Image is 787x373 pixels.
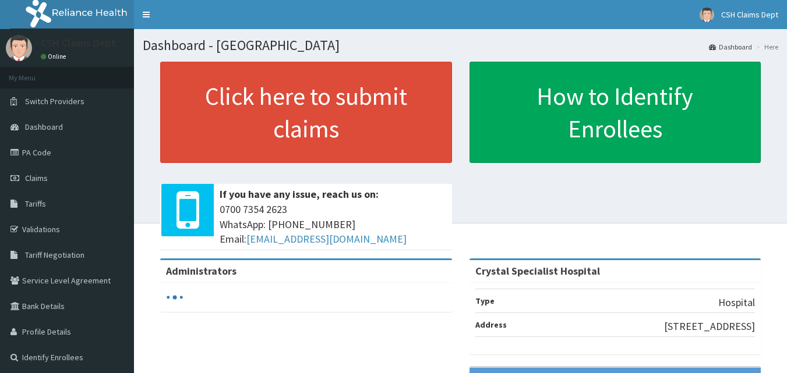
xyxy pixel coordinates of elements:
[25,250,84,260] span: Tariff Negotiation
[753,42,778,52] li: Here
[721,9,778,20] span: CSH Claims Dept
[25,96,84,106] span: Switch Providers
[475,296,495,306] b: Type
[41,38,116,48] p: CSH Claims Dept
[25,198,46,209] span: Tariffs
[700,8,714,22] img: User Image
[475,319,507,330] b: Address
[6,35,32,61] img: User Image
[246,232,407,246] a: [EMAIL_ADDRESS][DOMAIN_NAME]
[470,62,761,163] a: How to Identify Enrollees
[25,122,63,132] span: Dashboard
[718,295,755,310] p: Hospital
[25,173,48,183] span: Claims
[220,187,379,201] b: If you have any issue, reach us on:
[664,319,755,334] p: [STREET_ADDRESS]
[475,264,600,278] strong: Crystal Specialist Hospital
[709,42,752,52] a: Dashboard
[143,38,778,53] h1: Dashboard - [GEOGRAPHIC_DATA]
[160,62,452,163] a: Click here to submit claims
[166,264,237,278] b: Administrators
[220,202,446,247] span: 0700 7354 2623 WhatsApp: [PHONE_NUMBER] Email:
[166,289,183,306] svg: audio-loading
[41,52,69,61] a: Online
